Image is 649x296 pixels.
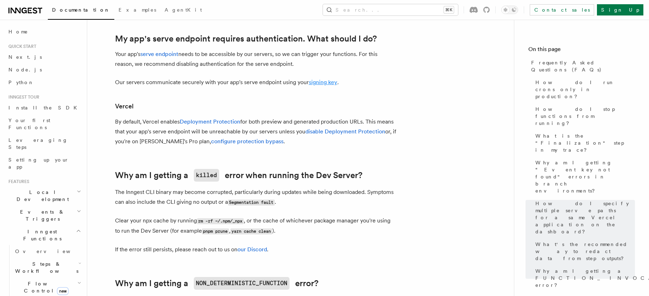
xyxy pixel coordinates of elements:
[533,197,635,238] a: How do I specify multiple serve paths for a same Vercel application on the dashboard?
[533,156,635,197] a: Why am I getting “Event key not found" errors in branch environments?
[535,200,635,235] span: How do I specify multiple serve paths for a same Vercel application on the dashboard?
[6,44,36,49] span: Quick start
[535,106,635,127] span: How do I stop functions from running?
[12,280,77,294] span: Flow Control
[115,101,134,111] a: Vercel
[165,7,202,13] span: AgentKit
[535,132,635,153] span: What is the "Finalization" step in my trace?
[6,153,83,173] a: Setting up your app
[8,157,69,170] span: Setting up your app
[202,228,229,234] code: pnpm prune
[533,103,635,130] a: How do I stop functions from running?
[211,138,284,145] a: configure protection bypass
[6,186,83,206] button: Local Development
[228,200,275,206] code: Segmentation fault
[15,248,88,254] span: Overview
[57,287,69,295] span: new
[6,189,77,203] span: Local Development
[115,169,362,182] a: Why am I getting akillederror when running the Dev Server?
[533,238,635,265] a: What's the recommended way to redact data from step outputs?
[323,4,458,15] button: Search...⌘K
[52,7,110,13] span: Documentation
[597,4,643,15] a: Sign Up
[6,134,83,153] a: Leveraging Steps
[6,51,83,63] a: Next.js
[12,258,83,277] button: Steps & Workflows
[8,54,42,60] span: Next.js
[6,206,83,225] button: Events & Triggers
[115,187,396,207] p: The Inngest CLI binary may become corrupted, particularly during updates while being downloaded. ...
[194,277,289,290] code: NON_DETERMINISTIC_FUNCTION
[115,277,318,290] a: Why am I getting aNON_DETERMINISTIC_FUNCTIONerror?
[115,77,396,87] p: Our servers communicate securely with your app's serve endpoint using your .
[8,80,34,85] span: Python
[119,7,156,13] span: Examples
[8,28,28,35] span: Home
[535,241,635,262] span: What's the recommended way to redact data from step outputs?
[309,79,337,86] a: signing key
[6,94,39,100] span: Inngest tour
[140,51,178,57] a: serve endpoint
[6,76,83,89] a: Python
[6,179,29,184] span: Features
[8,67,42,73] span: Node.js
[6,228,76,242] span: Inngest Functions
[115,34,377,44] a: My app's serve endpoint requires authentication. What should I do?
[115,49,396,69] p: Your app's needs to be accessible by our servers, so we can trigger your functions. For this reas...
[528,56,635,76] a: Frequently Asked Questions (FAQs)
[6,101,83,114] a: Install the SDK
[6,114,83,134] a: Your first Functions
[531,59,635,73] span: Frequently Asked Questions (FAQs)
[6,208,77,222] span: Events & Triggers
[12,260,78,275] span: Steps & Workflows
[6,25,83,38] a: Home
[8,137,68,150] span: Leveraging Steps
[535,79,635,100] span: How do I run crons only in production?
[230,228,272,234] code: yarn cache clean
[501,6,518,14] button: Toggle dark mode
[114,2,160,19] a: Examples
[194,169,219,182] code: killed
[115,245,396,254] p: If the error still persists, please reach out to us on .
[444,6,454,13] kbd: ⌘K
[12,245,83,258] a: Overview
[533,76,635,103] a: How do I run crons only in production?
[8,105,81,111] span: Install the SDK
[533,130,635,156] a: What is the "Finalization" step in my trace?
[160,2,206,19] a: AgentKit
[528,45,635,56] h4: On this page
[8,118,50,130] span: Your first Functions
[530,4,594,15] a: Contact sales
[305,128,385,135] a: disable Deployment Protection
[535,159,635,194] span: Why am I getting “Event key not found" errors in branch environments?
[6,63,83,76] a: Node.js
[115,216,396,236] p: Clear your npx cache by running , or the cache of whichever package manager you're using to run t...
[197,218,244,224] code: rm -rf ~/.npm/_npx
[533,265,635,291] a: Why am I getting a FUNCTION_INVOCATION_TIMEOUT error?
[115,117,396,146] p: By default, Vercel enables for both preview and generated production URLs. This means that your a...
[237,246,267,253] a: our Discord
[180,118,240,125] a: Deployment Protection
[48,2,114,20] a: Documentation
[6,225,83,245] button: Inngest Functions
